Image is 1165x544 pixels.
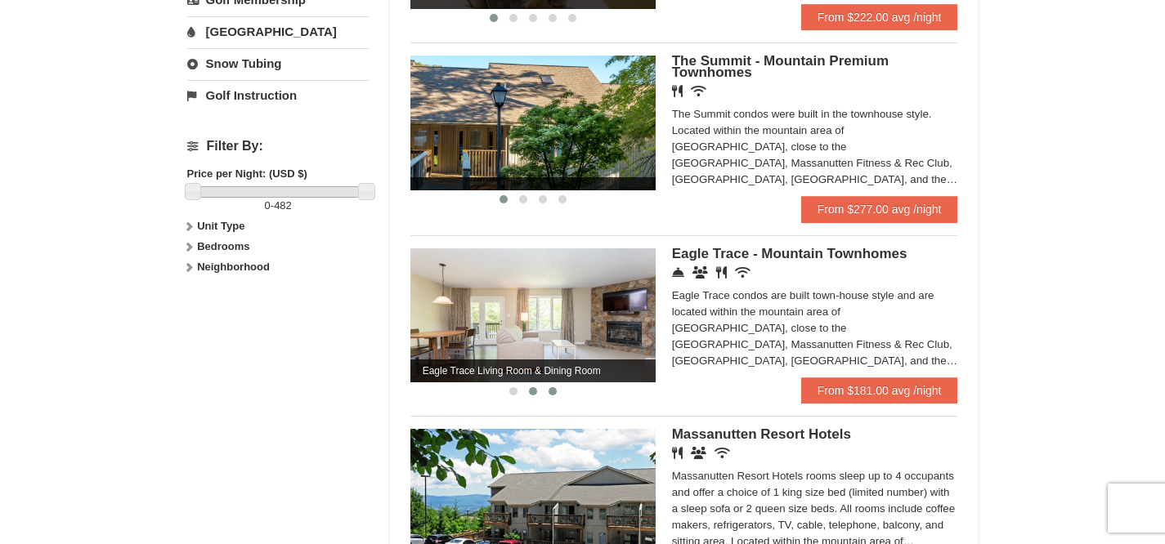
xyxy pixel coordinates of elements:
span: Massanutten Resort Hotels [672,426,851,442]
i: Wireless Internet (free) [715,447,730,459]
i: Concierge Desk [672,266,684,279]
i: Restaurant [672,85,683,97]
span: 482 [274,199,292,212]
span: The Summit - Mountain Premium Townhomes [672,53,889,80]
span: 0 [265,199,271,212]
strong: Price per Night: (USD $) [187,167,307,180]
a: Golf Instruction [187,80,370,110]
label: - [187,198,370,214]
span: Eagle Trace - Mountain Townhomes [672,246,907,261]
strong: Bedrooms [197,240,249,252]
i: Restaurant [672,447,683,459]
a: Snow Tubing [187,48,370,78]
i: Conference Facilities [692,266,708,279]
div: Eagle Trace condos are built town-house style and are located within the mountain area of [GEOGRA... [672,288,958,369]
a: From $181.00 avg /night [801,377,958,404]
div: The Summit condos were built in the townhouse style. Located within the mountain area of [GEOGRAP... [672,106,958,188]
a: From $222.00 avg /night [801,4,958,30]
a: [GEOGRAPHIC_DATA] [187,16,370,47]
img: Eagle Trace Living Room & Dining Room [410,248,656,382]
i: Wireless Internet (free) [691,85,706,97]
i: Restaurant [716,266,727,279]
i: Wireless Internet (free) [735,266,751,279]
strong: Neighborhood [197,261,270,273]
a: From $277.00 avg /night [801,196,958,222]
h4: Filter By: [187,139,370,154]
strong: Unit Type [197,220,244,232]
span: Eagle Trace Living Room & Dining Room [410,359,656,382]
i: Banquet Facilities [691,447,706,459]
